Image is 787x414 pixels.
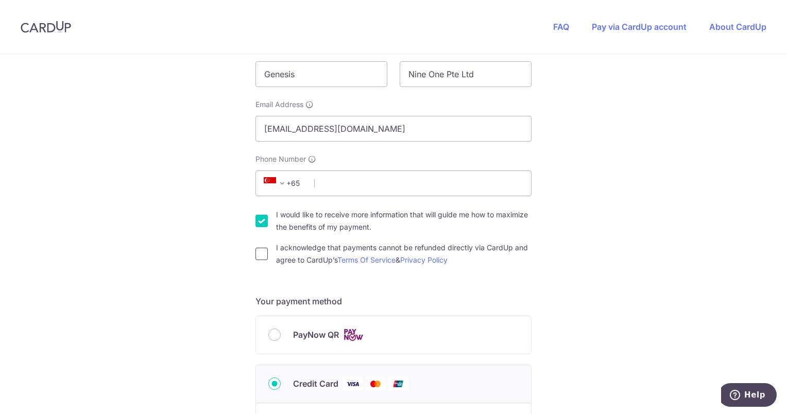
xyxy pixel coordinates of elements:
[400,61,532,87] input: Last name
[365,377,386,390] img: Mastercard
[261,177,307,189] span: +65
[721,383,777,409] iframe: Opens a widget where you can find more information
[343,329,364,341] img: Cards logo
[255,295,532,307] h5: Your payment method
[276,209,532,233] label: I would like to receive more information that will guide me how to maximize the benefits of my pa...
[388,377,408,390] img: Union Pay
[255,61,387,87] input: First name
[264,177,288,189] span: +65
[21,21,71,33] img: CardUp
[255,116,532,142] input: Email address
[293,377,338,390] span: Credit Card
[268,329,519,341] div: PayNow QR Cards logo
[255,99,303,110] span: Email Address
[709,22,766,32] a: About CardUp
[255,154,306,164] span: Phone Number
[400,255,448,264] a: Privacy Policy
[343,377,363,390] img: Visa
[276,242,532,266] label: I acknowledge that payments cannot be refunded directly via CardUp and agree to CardUp’s &
[293,329,339,341] span: PayNow QR
[337,255,396,264] a: Terms Of Service
[592,22,687,32] a: Pay via CardUp account
[268,377,519,390] div: Credit Card Visa Mastercard Union Pay
[553,22,569,32] a: FAQ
